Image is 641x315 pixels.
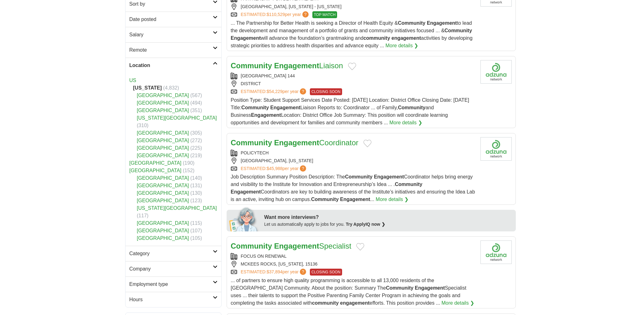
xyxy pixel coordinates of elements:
a: [GEOGRAPHIC_DATA] [137,183,189,188]
strong: Community [345,174,372,179]
div: FOCUS ON RENEWAL [231,253,475,260]
strong: community [312,300,339,306]
div: MCKEES ROCKS, [US_STATE], 15136 [231,261,475,267]
h2: Date posted [129,16,213,23]
span: (272) [190,138,202,143]
span: $110,529 [267,12,285,17]
span: (494) [190,100,202,106]
a: [GEOGRAPHIC_DATA] [137,93,189,98]
a: More details ❯ [376,196,408,203]
h2: Remote [129,46,213,54]
strong: Community [398,105,425,110]
a: Salary [126,27,221,42]
a: More details ❯ [389,119,422,127]
span: TOP MATCH [312,11,337,18]
strong: Engagement [274,138,319,147]
strong: Community [231,61,272,70]
span: (105) [190,235,202,241]
a: Location [126,58,221,73]
span: $45,988 [267,166,283,171]
strong: Engagement [274,242,319,250]
span: ? [300,269,306,275]
img: apply-iq-scientist.png [229,206,259,231]
span: (107) [190,228,202,233]
span: (567) [190,93,202,98]
a: ESTIMATED:$54,229per year? [241,88,307,95]
h2: Company [129,265,213,273]
span: Job Description Summary Position Description: The Coordinator helps bring energy and visibility t... [231,174,475,202]
a: Community EngagementLiaison [231,61,343,70]
a: [GEOGRAPHIC_DATA] [137,138,189,143]
strong: engagement [340,300,369,306]
a: Try ApplyIQ now ❯ [346,222,385,227]
a: Community EngagementCoordinator [231,138,358,147]
strong: Engagement [415,285,445,291]
div: [GEOGRAPHIC_DATA], [US_STATE] [231,157,475,164]
strong: engagement [392,35,421,41]
span: CLOSING SOON [310,88,342,95]
strong: [US_STATE] [133,85,162,90]
span: CLOSING SOON [310,269,342,276]
strong: Engagement [374,174,404,179]
h2: Sort by [129,0,213,8]
a: [GEOGRAPHIC_DATA] [137,100,189,106]
h2: Location [129,62,213,69]
a: [GEOGRAPHIC_DATA] [137,130,189,136]
div: [GEOGRAPHIC_DATA] 144 [231,73,475,79]
a: [GEOGRAPHIC_DATA] [137,175,189,181]
a: [GEOGRAPHIC_DATA] [129,168,182,173]
img: Company logo [480,137,512,161]
a: [GEOGRAPHIC_DATA] [137,235,189,241]
a: [US_STATE][GEOGRAPHIC_DATA] [137,205,217,211]
span: (4,832) [163,85,179,90]
span: (130) [190,190,202,196]
span: ? [300,165,306,172]
span: ? [300,88,306,95]
strong: Community [398,20,425,26]
img: Company logo [480,240,512,264]
strong: Engagement [340,197,370,202]
div: DISTRICT [231,80,475,87]
a: More details ❯ [386,42,418,49]
a: Employment type [126,276,221,292]
h2: Employment type [129,281,213,288]
strong: Community [386,285,413,291]
a: ESTIMATED:$45,988per year? [241,165,307,172]
h2: Category [129,250,213,257]
strong: Community [395,182,422,187]
img: Company logo [480,60,512,84]
a: Remote [126,42,221,58]
span: (310) [137,123,148,128]
a: [GEOGRAPHIC_DATA] [137,220,189,226]
span: ... The Partnership for Better Health is seeking a Director of Health Equity & to lead the develo... [231,20,473,48]
a: Community EngagementSpecialist [231,242,351,250]
a: [GEOGRAPHIC_DATA] [137,198,189,203]
a: ESTIMATED:$110,529per year? [241,11,310,18]
a: ESTIMATED:$37,894per year? [241,269,307,276]
strong: Community [241,105,269,110]
a: [GEOGRAPHIC_DATA] [137,228,189,233]
a: Date posted [126,12,221,27]
a: US [129,78,136,83]
strong: Engagement [270,105,300,110]
a: [GEOGRAPHIC_DATA] [137,190,189,196]
strong: Community [444,28,472,33]
strong: Engagement [427,20,457,26]
button: Add to favorite jobs [348,63,356,70]
span: (152) [183,168,194,173]
button: Add to favorite jobs [356,243,364,250]
a: Company [126,261,221,276]
h2: Hours [129,296,213,303]
a: Category [126,246,221,261]
button: Add to favorite jobs [363,140,372,147]
span: (351) [190,108,202,113]
span: Position Type: Student Support Services Date Posted: [DATE] Location: District Office Closing Dat... [231,97,469,125]
span: $54,229 [267,89,283,94]
div: [GEOGRAPHIC_DATA], [US_STATE] - [US_STATE] [231,3,475,10]
div: POLICYTECH [231,150,475,156]
a: [GEOGRAPHIC_DATA] [137,153,189,158]
strong: Community [231,138,272,147]
strong: Engagement [231,189,261,194]
a: [GEOGRAPHIC_DATA] [137,108,189,113]
a: [GEOGRAPHIC_DATA] [137,145,189,151]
